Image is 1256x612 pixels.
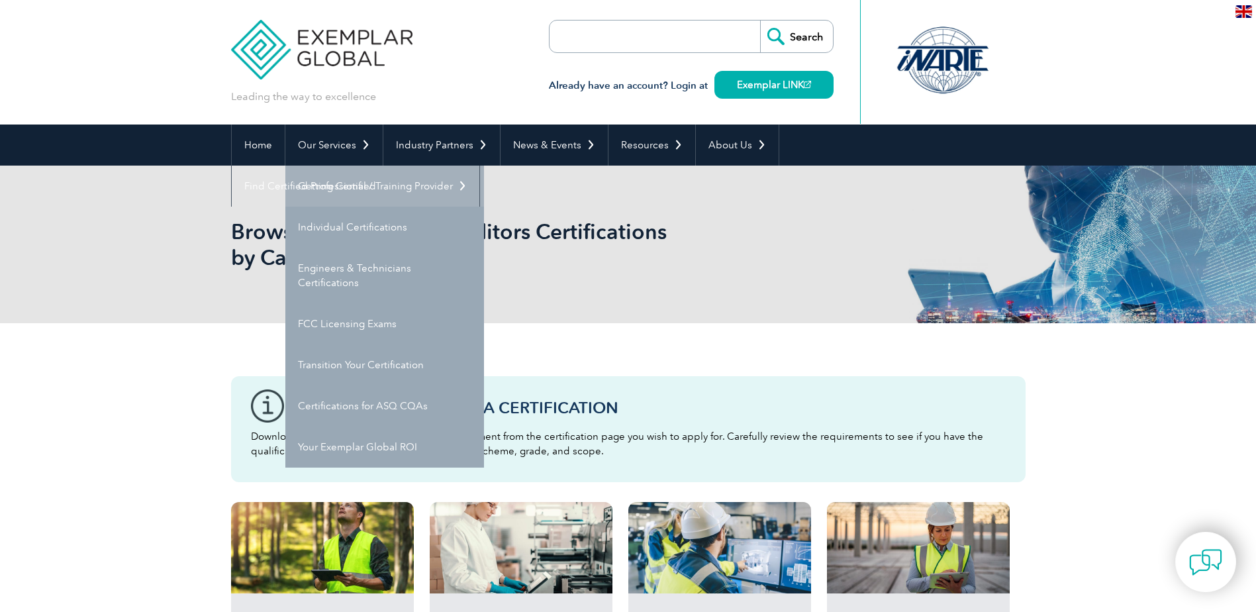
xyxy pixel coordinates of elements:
[1189,546,1222,579] img: contact-chat.png
[549,77,834,94] h3: Already have an account? Login at
[804,81,811,88] img: open_square.png
[285,303,484,344] a: FCC Licensing Exams
[383,125,500,166] a: Industry Partners
[231,219,740,270] h1: Browse All Individual Auditors Certifications by Category
[251,429,1006,458] p: Download the “Certification Requirements” document from the certification page you wish to apply ...
[501,125,608,166] a: News & Events
[714,71,834,99] a: Exemplar LINK
[1235,5,1252,18] img: en
[285,248,484,303] a: Engineers & Technicians Certifications
[608,125,695,166] a: Resources
[232,166,479,207] a: Find Certified Professional / Training Provider
[285,427,484,468] a: Your Exemplar Global ROI
[760,21,833,52] input: Search
[285,207,484,248] a: Individual Certifications
[291,399,1006,416] h3: Before You Apply For a Certification
[285,385,484,427] a: Certifications for ASQ CQAs
[231,89,376,104] p: Leading the way to excellence
[232,125,285,166] a: Home
[696,125,779,166] a: About Us
[285,344,484,385] a: Transition Your Certification
[285,125,383,166] a: Our Services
